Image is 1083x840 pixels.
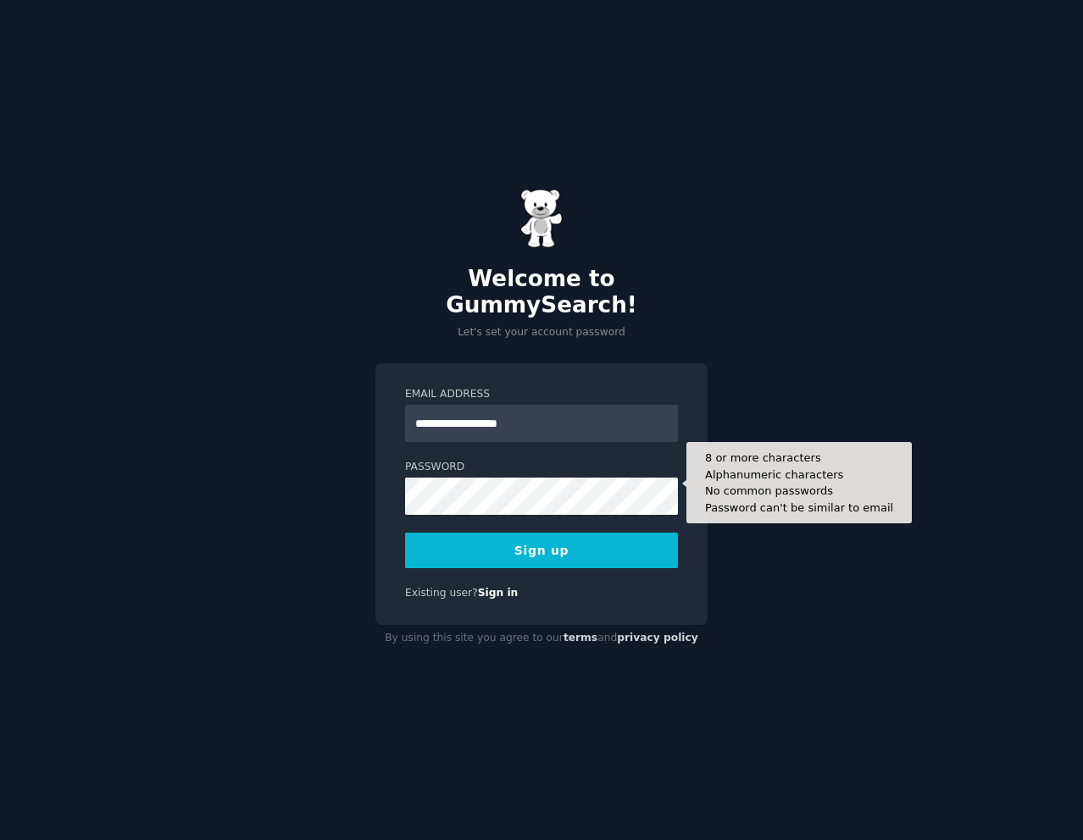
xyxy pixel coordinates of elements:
span: Existing user? [405,587,478,599]
button: Sign up [405,533,678,568]
a: Sign in [478,587,519,599]
a: terms [564,632,597,644]
div: By using this site you agree to our and [375,625,708,652]
h2: Welcome to GummySearch! [375,266,708,319]
label: Email Address [405,387,678,402]
p: Let's set your account password [375,325,708,340]
img: Gummy Bear [520,189,563,248]
a: privacy policy [617,632,698,644]
label: Password [405,460,678,475]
